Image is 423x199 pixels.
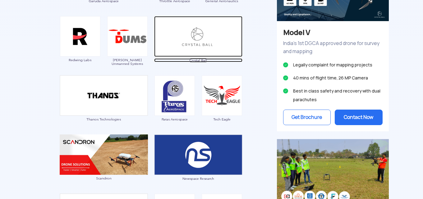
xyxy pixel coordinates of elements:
h3: Model V [283,27,383,38]
span: Scandron [60,176,148,180]
img: ic_crystalball_double.png [154,16,242,57]
a: [PERSON_NAME] Unmanned Systems [107,33,148,66]
span: Newspace Research [154,177,242,180]
img: img_scandron_double.png [60,134,148,175]
button: Get Brochure [283,110,331,125]
img: ic_techeagle.png [202,75,242,116]
a: Crystal Ball [154,33,242,62]
span: Thanos Technologies [60,117,148,121]
a: Scandron [60,152,148,180]
li: Best in class safety and recovery with dual parachutes [283,87,383,104]
a: Tech Eagle [201,93,242,121]
a: Thanos Technologies [60,93,148,121]
span: Redwing Labs [60,58,101,62]
li: Legally complaint for mapping projects [283,61,383,69]
img: ic_daksha.png [107,16,148,57]
span: Crystal Ball [154,58,242,62]
img: ic_newspace_double.png [154,134,242,175]
li: 40 mins of flight time, 26 MP Camera [283,74,383,82]
a: Redwing Labs [60,33,101,62]
p: India’s 1st DGCA approved drone for survey and mapping [283,39,383,56]
span: Tech Eagle [201,117,242,121]
span: Paras Aerospace [154,117,195,121]
a: Paras Aerospace [154,93,195,121]
img: ic_paras.png [154,75,195,116]
span: [PERSON_NAME] Unmanned Systems [107,58,148,66]
img: ic_thanos_double.png [60,75,148,116]
img: ic_redwinglabs.png [60,16,100,57]
a: Newspace Research [154,152,242,180]
button: Contact Now [335,110,383,125]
